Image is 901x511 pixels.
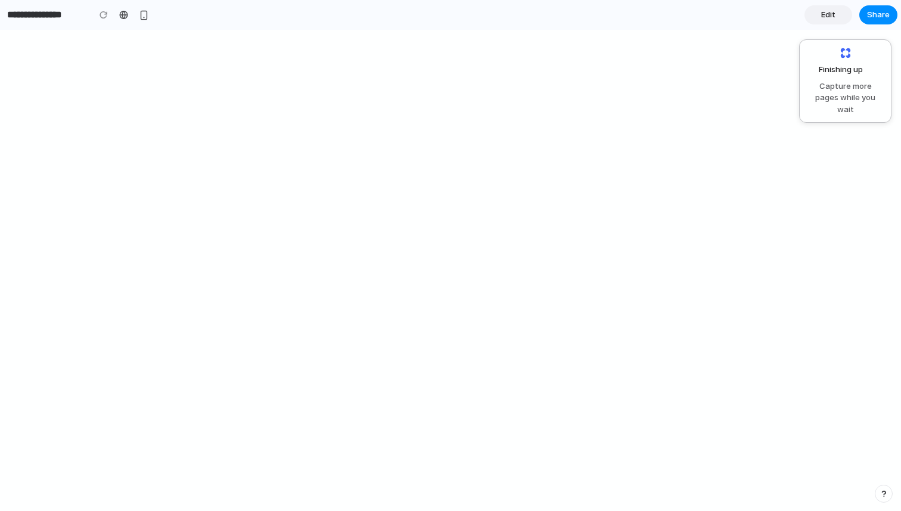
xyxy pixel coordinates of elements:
span: Finishing up [810,64,863,76]
span: Capture more pages while you wait [807,80,884,116]
button: Share [859,5,897,24]
a: Edit [804,5,852,24]
span: Edit [821,9,835,21]
span: Share [867,9,890,21]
